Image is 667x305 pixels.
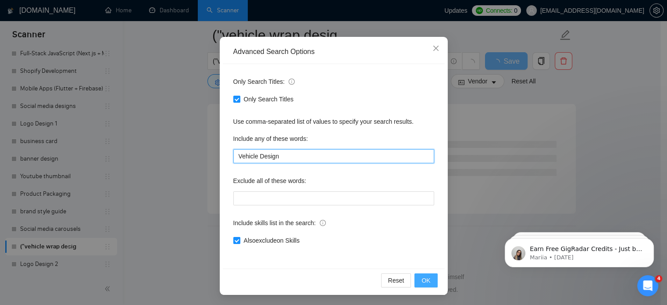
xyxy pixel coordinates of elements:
[233,47,434,57] div: Advanced Search Options
[381,273,411,287] button: Reset
[240,94,297,104] span: Only Search Titles
[320,220,326,226] span: info-circle
[233,117,434,126] div: Use comma-separated list of values to specify your search results.
[492,220,667,281] iframe: Intercom notifications message
[637,275,658,296] iframe: Intercom live chat
[233,218,326,228] span: Include skills list in the search:
[388,276,404,285] span: Reset
[421,276,430,285] span: OK
[414,273,437,287] button: OK
[233,77,295,86] span: Only Search Titles:
[233,174,307,188] label: Exclude all of these words:
[289,79,295,85] span: info-circle
[424,37,448,61] button: Close
[655,275,662,282] span: 4
[240,236,303,245] span: Also exclude on Skills
[432,45,439,52] span: close
[233,132,308,146] label: Include any of these words:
